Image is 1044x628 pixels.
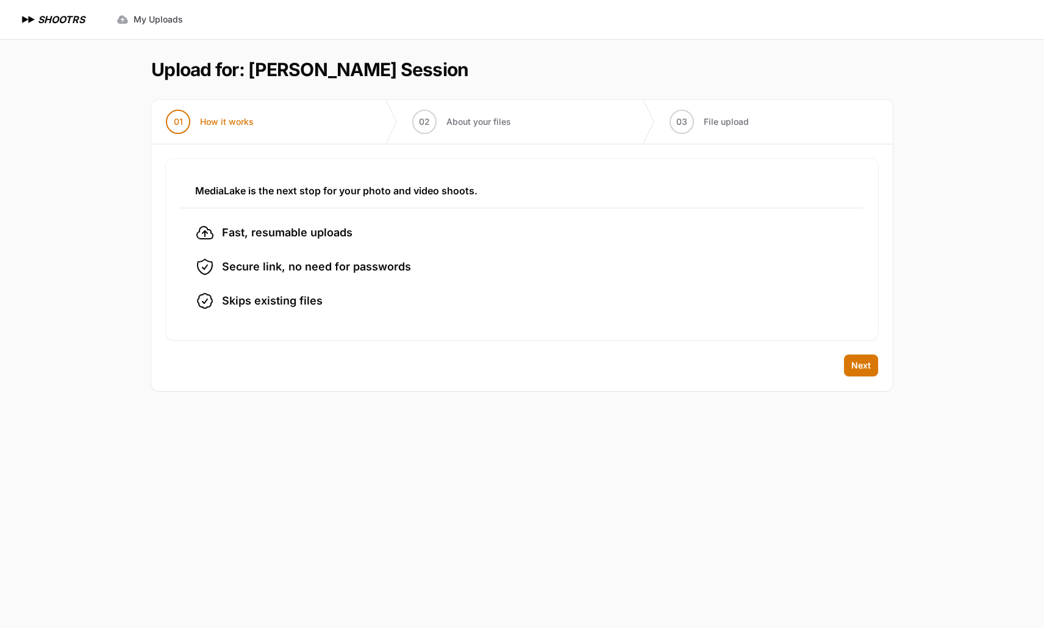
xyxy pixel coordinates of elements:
[844,355,878,376] button: Next
[38,12,85,27] h1: SHOOTRS
[655,100,763,144] button: 03 File upload
[222,258,411,275] span: Secure link, no need for passwords
[109,9,190,30] a: My Uploads
[398,100,526,144] button: 02 About your files
[704,116,749,128] span: File upload
[222,224,352,241] span: Fast, resumable uploads
[174,116,183,128] span: 01
[151,58,468,80] h1: Upload for: [PERSON_NAME] Session
[151,100,268,144] button: 01 How it works
[676,116,687,128] span: 03
[446,116,511,128] span: About your files
[20,12,38,27] img: SHOOTRS
[195,183,849,198] h3: MediaLake is the next stop for your photo and video shoots.
[134,13,183,26] span: My Uploads
[222,292,323,309] span: Skips existing files
[419,116,430,128] span: 02
[200,116,254,128] span: How it works
[851,359,871,372] span: Next
[20,12,85,27] a: SHOOTRS SHOOTRS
